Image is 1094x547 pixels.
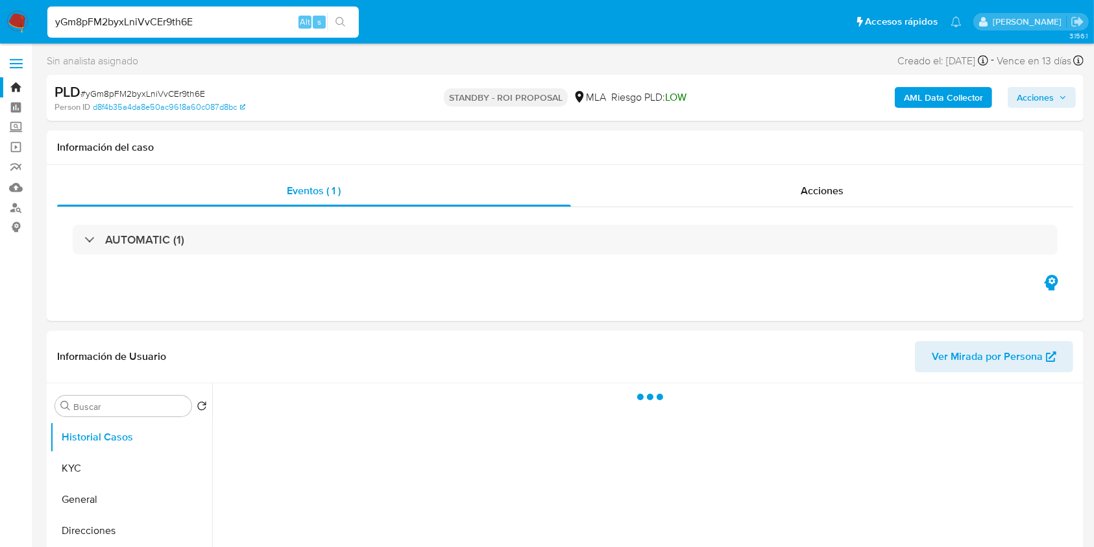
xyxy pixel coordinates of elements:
[105,233,184,247] h3: AUTOMATIC (1)
[73,401,186,413] input: Buscar
[57,141,1073,154] h1: Información del caso
[1008,87,1076,108] button: Acciones
[997,54,1071,68] span: Vence en 13 días
[47,54,138,68] span: Sin analista asignado
[573,90,606,105] div: MLA
[991,52,994,70] span: -
[801,183,844,198] span: Acciones
[73,225,1058,255] div: AUTOMATIC (1)
[1017,87,1054,108] span: Acciones
[55,81,80,102] b: PLD
[93,101,245,113] a: d8f4b35a4da8e50ac9618a60c087d8bc
[1071,15,1084,29] a: Salir
[951,16,962,27] a: Notificaciones
[300,16,310,28] span: Alt
[50,453,212,484] button: KYC
[55,101,90,113] b: Person ID
[904,87,983,108] b: AML Data Collector
[444,88,568,107] p: STANDBY - ROI PROPOSAL
[60,401,71,411] button: Buscar
[993,16,1066,28] p: julieta.rodriguez@mercadolibre.com
[317,16,321,28] span: s
[197,401,207,415] button: Volver al orden por defecto
[80,87,205,100] span: # yGm8pFM2byxLniVvCEr9th6E
[932,341,1043,372] span: Ver Mirada por Persona
[47,14,359,31] input: Buscar usuario o caso...
[915,341,1073,372] button: Ver Mirada por Persona
[287,183,341,198] span: Eventos ( 1 )
[327,13,354,31] button: search-icon
[50,515,212,546] button: Direcciones
[50,484,212,515] button: General
[865,15,938,29] span: Accesos rápidos
[611,90,687,105] span: Riesgo PLD:
[665,90,687,105] span: LOW
[57,350,166,363] h1: Información de Usuario
[897,52,988,70] div: Creado el: [DATE]
[895,87,992,108] button: AML Data Collector
[50,422,212,453] button: Historial Casos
